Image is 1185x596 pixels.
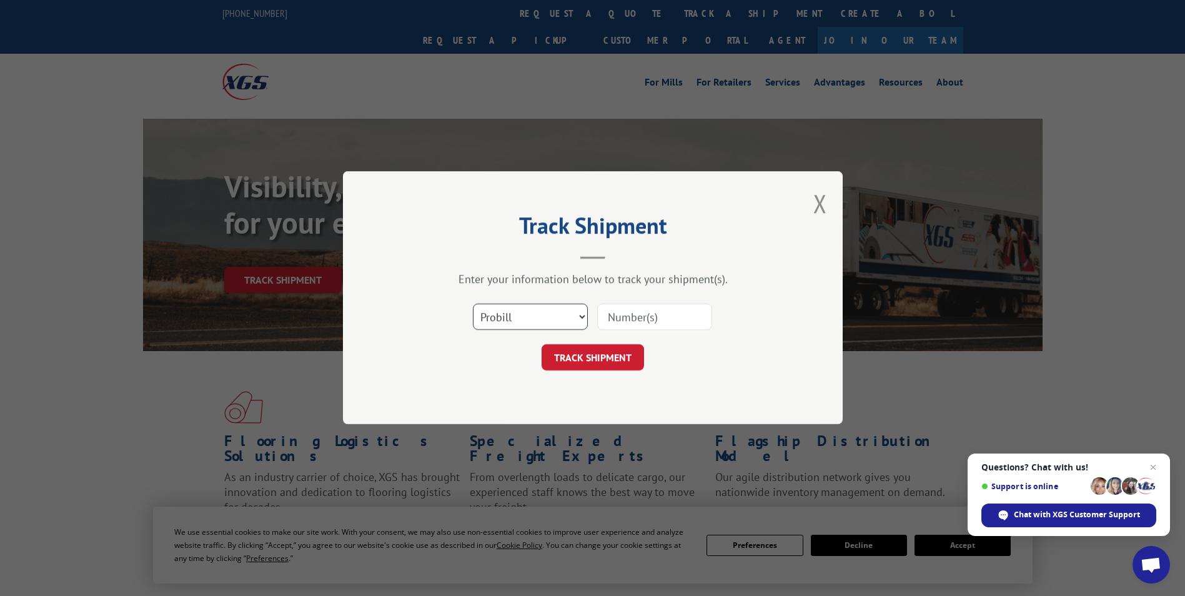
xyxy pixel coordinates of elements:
[1014,509,1140,520] span: Chat with XGS Customer Support
[981,462,1156,472] span: Questions? Chat with us!
[597,304,712,330] input: Number(s)
[981,504,1156,527] div: Chat with XGS Customer Support
[1146,460,1161,475] span: Close chat
[981,482,1086,491] span: Support is online
[405,217,780,241] h2: Track Shipment
[813,187,827,220] button: Close modal
[1133,546,1170,584] div: Open chat
[542,345,644,371] button: TRACK SHIPMENT
[405,272,780,287] div: Enter your information below to track your shipment(s).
